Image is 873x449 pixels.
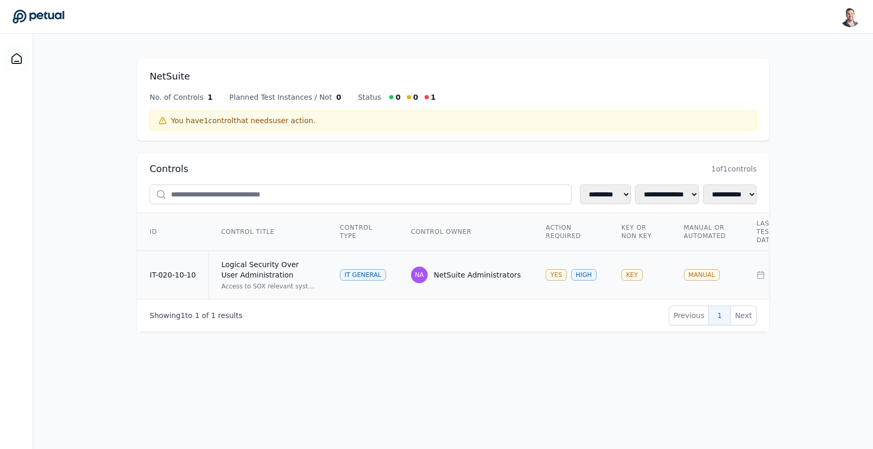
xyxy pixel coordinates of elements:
div: n/a [757,270,804,280]
div: KEY [621,269,643,281]
span: 1 [195,311,200,320]
th: Manual or Automated [671,213,744,251]
button: Next [730,306,757,325]
span: ID [150,228,157,236]
button: Previous [669,306,709,325]
nav: Pagination [669,306,757,325]
td: IT-020-10-10 [137,251,208,299]
span: 1 [208,92,213,102]
span: 0 [395,92,401,102]
span: 1 [180,311,185,320]
div: NetSuite Administrators [434,270,521,280]
span: NA [415,271,424,279]
span: Planned Test Instances / Not [229,92,332,102]
span: 1 of 1 controls [711,164,757,174]
span: 1 [431,92,436,102]
div: YES [546,269,567,281]
span: Status [358,92,381,102]
div: Access to SOX relevant systems/applications/databases is requested by users, approved by appropri... [221,282,315,290]
span: 1 [211,311,216,320]
img: Snir Kodesh [840,6,861,27]
div: Logical Security Over User Administration [221,259,315,280]
h2: Controls [150,162,188,176]
p: Showing to of results [150,310,242,321]
div: MANUAL [684,269,720,281]
a: Go to Dashboard [12,9,64,24]
button: 1 [708,306,731,325]
th: Action Required [533,213,609,251]
h1: NetSuite [150,69,757,84]
div: HIGH [571,269,597,281]
div: IT General [340,269,386,281]
th: Control Owner [399,213,534,251]
th: Last Testing Date [744,213,817,251]
th: Control Type [327,213,399,251]
a: Dashboard [4,46,29,71]
span: 0 [413,92,418,102]
th: Key or Non Key [609,213,671,251]
span: Control Title [221,228,274,236]
span: You have 1 control that need s user action. [171,115,315,126]
span: 0 [336,92,341,102]
span: No. of Controls [150,92,204,102]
